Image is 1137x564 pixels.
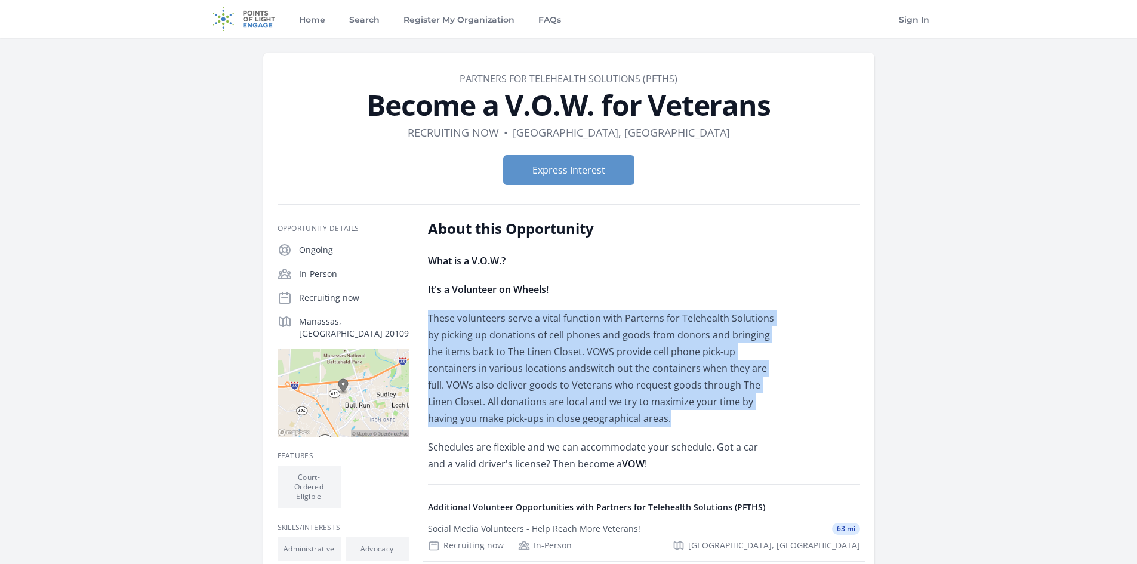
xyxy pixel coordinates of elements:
dd: [GEOGRAPHIC_DATA], [GEOGRAPHIC_DATA] [513,124,730,141]
div: • [504,124,508,141]
strong: VOW [622,457,645,470]
strong: What is a V.O.W.? [428,254,506,267]
span: 63 mi [832,523,860,535]
h3: Features [278,451,409,461]
p: Manassas, [GEOGRAPHIC_DATA] 20109 [299,316,409,340]
a: Social Media Volunteers - Help Reach More Veterans! 63 mi Recruiting now In-Person [GEOGRAPHIC_DA... [423,513,865,561]
h4: Additional Volunteer Opportunities with Partners for Telehealth Solutions (PFTHS) [428,501,860,513]
li: Court-Ordered Eligible [278,466,341,508]
button: Express Interest [503,155,634,185]
strong: It's a Volunteer on Wheels! [428,283,549,296]
p: Schedules are flexible and we can accommodate your schedule. Got a car and a valid driver's licen... [428,439,777,472]
div: Social Media Volunteers - Help Reach More Veterans! [428,523,640,535]
a: Partners for Telehealth Solutions (PFTHS) [460,72,677,85]
div: Recruiting now [428,540,504,551]
p: Recruiting now [299,292,409,304]
span: [GEOGRAPHIC_DATA], [GEOGRAPHIC_DATA] [688,540,860,551]
li: Advocacy [346,537,409,561]
div: In-Person [518,540,572,551]
p: These volunteers serve a vital function with Parterns for Telehealth Solutions by picking up dona... [428,310,777,427]
h3: Skills/Interests [278,523,409,532]
p: In-Person [299,268,409,280]
h2: About this Opportunity [428,219,777,238]
p: Ongoing [299,244,409,256]
h3: Opportunity Details [278,224,409,233]
h1: Become a V.O.W. for Veterans [278,91,860,119]
dd: Recruiting now [408,124,499,141]
img: Map [278,349,409,437]
li: Administrative [278,537,341,561]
